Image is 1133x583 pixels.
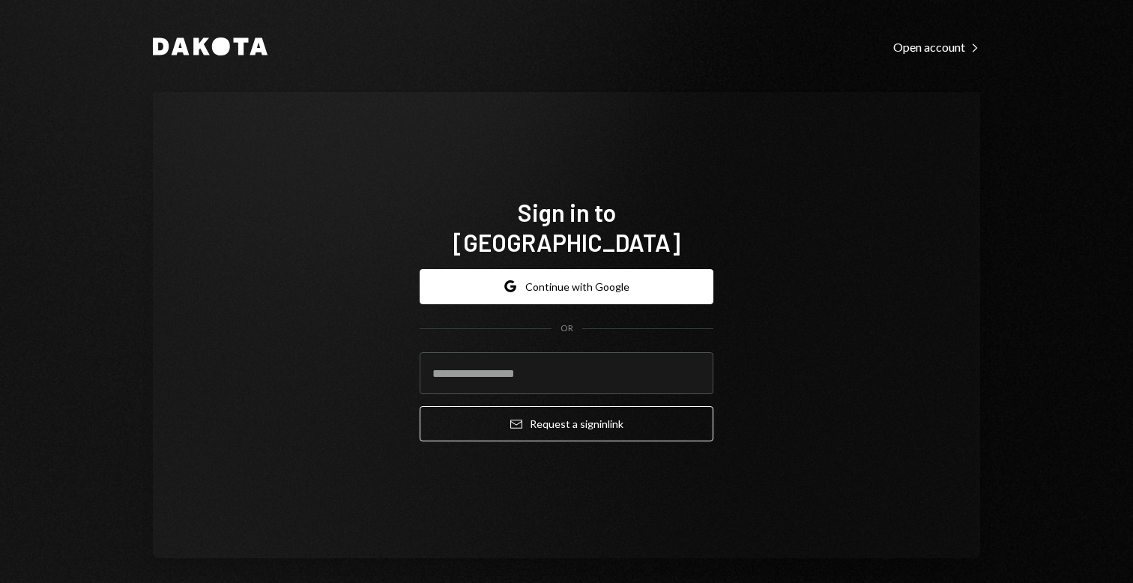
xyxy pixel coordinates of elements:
a: Open account [893,38,980,55]
div: Open account [893,40,980,55]
h1: Sign in to [GEOGRAPHIC_DATA] [420,197,713,257]
button: Continue with Google [420,269,713,304]
button: Request a signinlink [420,406,713,441]
div: OR [561,322,573,335]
